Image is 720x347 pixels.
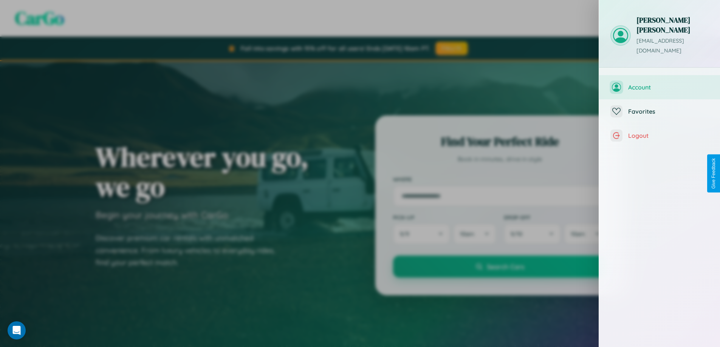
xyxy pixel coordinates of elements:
div: Give Feedback [711,158,716,189]
button: Account [599,75,720,99]
span: Favorites [628,108,709,115]
p: [EMAIL_ADDRESS][DOMAIN_NAME] [636,36,709,56]
button: Logout [599,123,720,148]
span: Account [628,83,709,91]
h3: [PERSON_NAME] [PERSON_NAME] [636,15,709,35]
span: Logout [628,132,709,139]
div: Open Intercom Messenger [8,321,26,339]
button: Favorites [599,99,720,123]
